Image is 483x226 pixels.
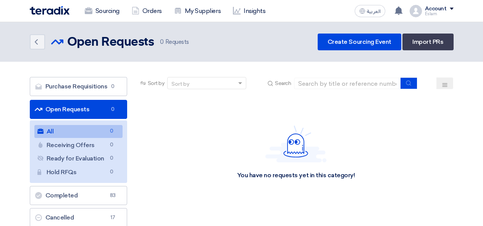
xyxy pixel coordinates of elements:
[107,127,116,135] span: 0
[160,38,189,46] span: Requests
[168,3,227,19] a: My Suppliers
[227,3,271,19] a: Insights
[108,83,118,90] span: 0
[355,5,385,17] button: العربية
[171,80,189,88] div: Sort by
[237,172,355,180] div: You have no requests yet in this category!
[275,79,291,87] span: Search
[126,3,168,19] a: Orders
[425,12,454,16] div: Eslam
[34,139,123,152] a: Receiving Offers
[30,6,69,15] img: Teradix logo
[318,34,401,50] a: Create Sourcing Event
[34,166,123,179] a: Hold RFQs
[148,79,165,87] span: Sort by
[108,192,118,199] span: 83
[34,152,123,165] a: Ready for Evaluation
[30,100,127,119] a: Open Requests0
[402,34,453,50] a: Import PRs
[79,3,126,19] a: Sourcing
[30,77,127,96] a: Purchase Requisitions0
[107,141,116,149] span: 0
[30,186,127,205] a: Completed83
[108,106,118,113] span: 0
[34,125,123,138] a: All
[160,38,164,45] span: 0
[425,6,447,12] div: Account
[107,154,116,162] span: 0
[367,9,381,14] span: العربية
[108,214,118,221] span: 17
[294,78,401,89] input: Search by title or reference number
[107,168,116,176] span: 0
[265,125,326,162] img: Hello
[410,5,422,17] img: profile_test.png
[67,35,154,50] h2: Open Requests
